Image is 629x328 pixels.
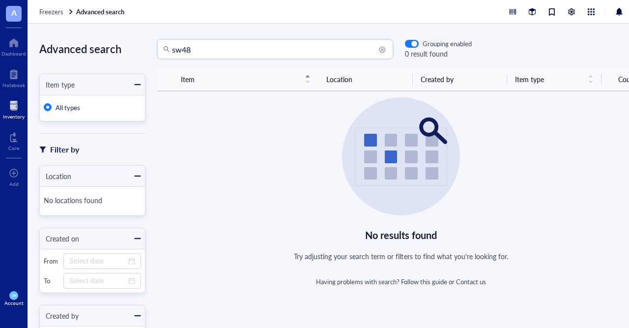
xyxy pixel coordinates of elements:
[8,145,19,151] div: Core
[39,39,145,58] div: Advanced search
[39,7,74,16] a: Freezers
[456,277,486,286] a: Contact us
[316,277,486,286] div: Having problems with search? or
[318,68,413,91] th: Location
[4,300,24,306] div: Account
[44,276,59,285] div: To
[44,191,141,211] div: No locations found
[39,7,63,16] span: Freezers
[423,39,472,48] div: Grouping enabled
[40,233,79,244] div: Created on
[56,103,80,112] span: All types
[515,74,582,85] span: Item type
[44,257,59,266] div: From
[294,251,508,262] div: Try adjusting your search term or filters to find what you're looking for.
[2,82,25,88] div: Notebook
[173,68,318,91] th: Item
[40,171,71,181] div: Location
[11,6,17,19] span: A
[11,294,16,298] span: JM
[405,48,472,59] div: 0 result found
[40,79,75,90] div: Item type
[365,227,437,243] div: No results found
[401,277,447,286] a: Follow this guide
[69,256,126,267] input: Select date
[413,68,507,91] th: Created by
[76,7,126,16] a: Advanced search
[342,97,460,215] img: Empty state
[3,114,25,119] div: Inventory
[50,143,79,156] div: Filter by
[2,66,25,88] a: Notebook
[8,129,19,151] a: Core
[1,51,26,57] div: Dashboard
[40,310,79,321] div: Created by
[507,68,601,91] th: Item type
[9,181,19,187] div: Add
[181,74,299,85] span: Item
[3,98,25,119] a: Inventory
[1,35,26,57] a: Dashboard
[69,275,126,286] input: Select date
